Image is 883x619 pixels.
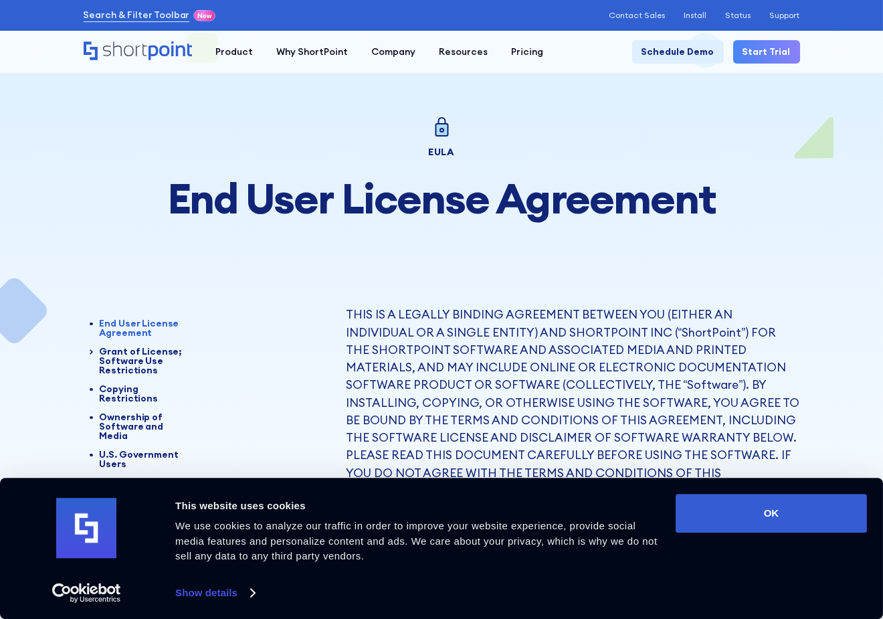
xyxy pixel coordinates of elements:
[84,41,193,62] a: Home
[28,583,145,603] a: Usercentrics Cookiebot - opens in a new window
[439,45,488,59] div: Resources
[100,450,193,468] div: U.S. Government Users
[100,384,193,403] div: Copying Restrictions
[100,319,193,337] div: End User License Agreement
[84,8,190,22] a: Search & Filter Toolbar
[733,40,800,64] a: Start Trial
[265,40,360,64] a: Why ShortPoint
[346,306,800,499] p: THIS IS A LEGALLY BINDING AGREEMENT BETWEEN YOU (EITHER AN INDIVIDUAL OR A SINGLE ENTITY) AND SHO...
[427,40,500,64] a: Resources
[100,412,193,440] div: Ownership of Software and Media
[726,11,751,20] a: Status
[56,499,116,559] img: logo
[175,498,660,514] div: This website uses cookies
[632,40,724,64] a: Schedule Demo
[684,11,707,20] a: Install
[770,11,800,20] a: Support
[500,40,555,64] a: Pricing
[84,147,800,157] div: EULA
[609,11,666,20] a: Contact Sales
[175,583,254,603] a: Show details
[204,40,265,64] a: Product
[371,45,415,59] div: Company
[676,494,867,533] button: OK
[175,520,657,561] span: We use cookies to analyze our traffic in order to improve your website experience, provide social...
[511,45,543,59] div: Pricing
[276,45,348,59] div: Why ShortPoint
[360,40,427,64] a: Company
[100,347,193,375] div: Grant of License; Software Use Restrictions
[84,175,800,222] h1: End User License Agreement
[215,45,253,59] div: Product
